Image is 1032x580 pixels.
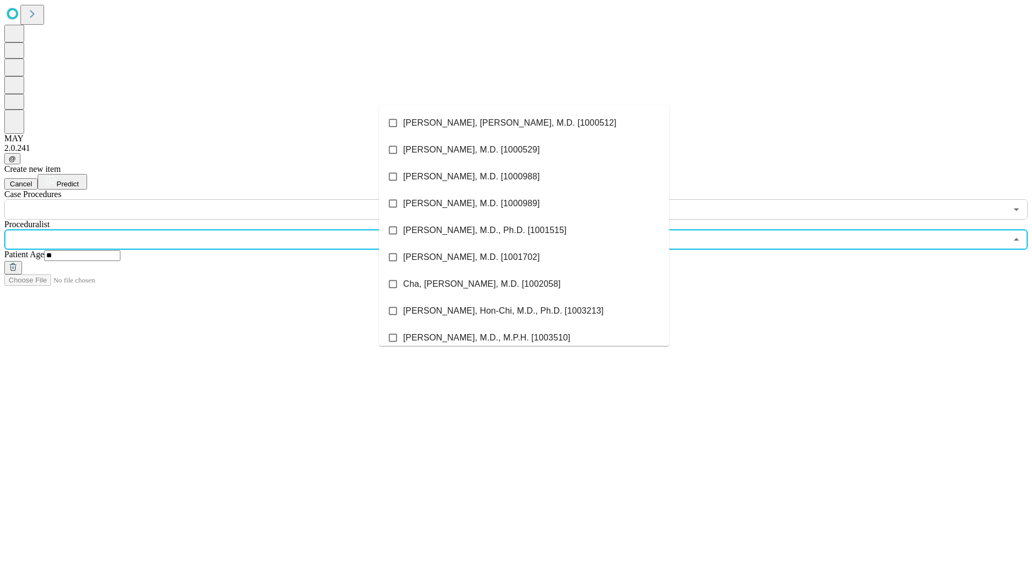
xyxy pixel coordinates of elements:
[1009,202,1024,217] button: Open
[1009,232,1024,247] button: Close
[403,117,617,129] span: [PERSON_NAME], [PERSON_NAME], M.D. [1000512]
[4,250,44,259] span: Patient Age
[4,134,1028,143] div: MAY
[403,170,540,183] span: [PERSON_NAME], M.D. [1000988]
[403,251,540,264] span: [PERSON_NAME], M.D. [1001702]
[4,178,38,190] button: Cancel
[4,164,61,173] span: Create new item
[9,155,16,163] span: @
[4,220,49,229] span: Proceduralist
[403,331,570,344] span: [PERSON_NAME], M.D., M.P.H. [1003510]
[4,190,61,199] span: Scheduled Procedure
[403,143,540,156] span: [PERSON_NAME], M.D. [1000529]
[403,278,561,291] span: Cha, [PERSON_NAME], M.D. [1002058]
[4,143,1028,153] div: 2.0.241
[403,197,540,210] span: [PERSON_NAME], M.D. [1000989]
[4,153,20,164] button: @
[403,224,567,237] span: [PERSON_NAME], M.D., Ph.D. [1001515]
[56,180,78,188] span: Predict
[403,305,604,317] span: [PERSON_NAME], Hon-Chi, M.D., Ph.D. [1003213]
[38,174,87,190] button: Predict
[10,180,32,188] span: Cancel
